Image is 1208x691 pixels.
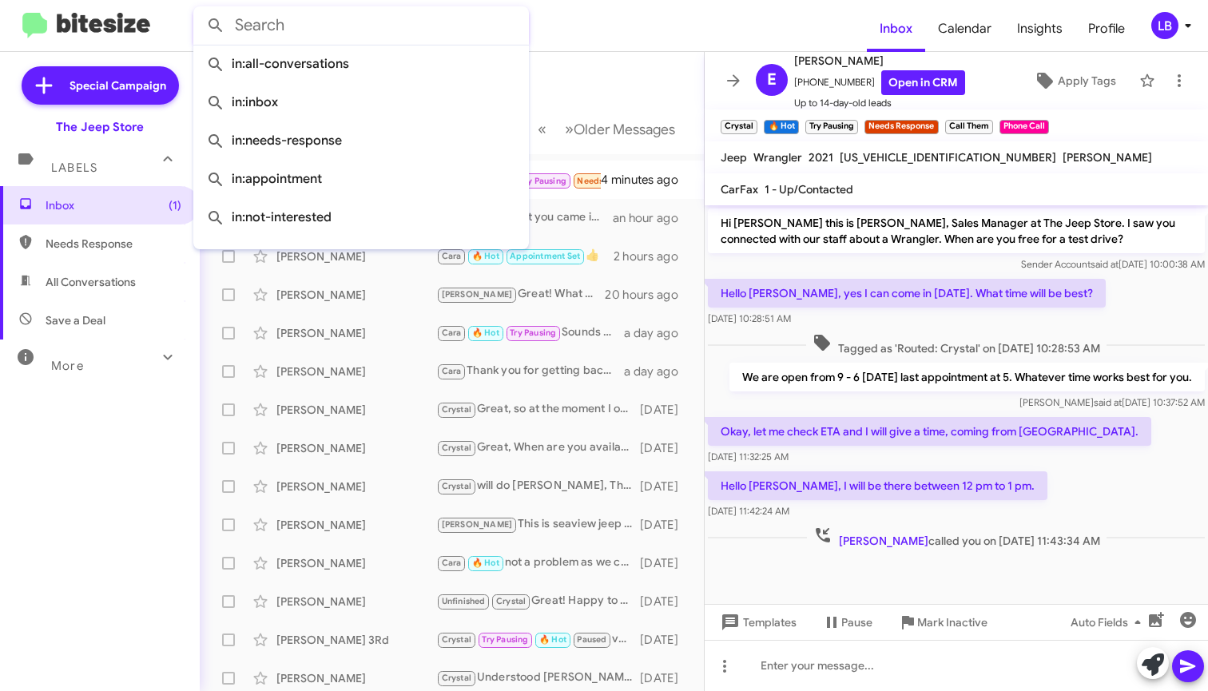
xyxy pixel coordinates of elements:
div: Understood [PERSON_NAME] thank you for the update. should that become available in the near futur... [436,669,640,687]
span: Inbox [46,197,181,213]
span: Special Campaign [70,77,166,93]
small: Call Them [945,120,993,134]
span: All Conversations [46,274,136,290]
div: 4 minutes ago [601,172,691,188]
button: Apply Tags [1017,66,1131,95]
span: 🔥 Hot [472,328,499,338]
span: Older Messages [574,121,675,138]
span: Cara [442,328,462,338]
span: Crystal [442,634,471,645]
div: [PERSON_NAME] [276,287,436,303]
span: Auto Fields [1071,608,1147,637]
div: Great! Happy to help [PERSON_NAME], with a vehicle a bit older and higher mileage we would really... [436,592,640,610]
span: Jeep [721,150,747,165]
div: Great! What day this week works for a visit with it? [436,285,605,304]
span: Save a Deal [46,312,105,328]
span: in:inbox [206,83,516,121]
button: Mark Inactive [885,608,1000,637]
div: an hour ago [613,210,691,226]
span: Wrangler [753,150,802,165]
div: [DATE] [640,517,691,533]
span: Templates [717,608,797,637]
span: » [565,119,574,139]
div: Thank you for getting back to me. I will update my records. [436,362,624,380]
a: Open in CRM [881,70,965,95]
div: Great, so at the moment I only have one used one. it's a 2022 cherokee limited in the color white... [436,400,640,419]
span: Up to 14-day-old leads [794,95,965,111]
div: a day ago [624,363,691,379]
span: in:all-conversations [206,45,516,83]
small: Try Pausing [805,120,858,134]
button: Auto Fields [1058,608,1160,637]
input: Search [193,6,529,45]
span: [DATE] 10:28:51 AM [708,312,791,324]
span: Crystal [442,404,471,415]
div: [DATE] [640,555,691,571]
a: Inbox [867,6,925,52]
span: Try Pausing [510,328,556,338]
span: in:not-interested [206,198,516,236]
span: Crystal [442,673,471,683]
span: 🔥 Hot [539,634,566,645]
span: E [767,67,777,93]
span: [DATE] 11:42:24 AM [708,505,789,517]
span: Crystal [496,596,526,606]
span: Unfinished [442,596,486,606]
span: « [538,119,546,139]
span: [PERSON_NAME] [DATE] 10:37:52 AM [1019,396,1205,408]
span: Cara [442,558,462,568]
button: Previous [528,113,556,145]
div: [PERSON_NAME] [276,325,436,341]
div: [PERSON_NAME] [276,440,436,456]
span: in:sold-verified [206,236,516,275]
span: Needs Response [577,176,645,186]
div: Sounds good [436,324,624,342]
span: Try Pausing [520,176,566,186]
span: 1 - Up/Contacted [765,182,853,197]
div: [DATE] [640,479,691,494]
span: Crystal [442,481,471,491]
span: Pause [841,608,872,637]
small: Phone Call [999,120,1049,134]
a: Special Campaign [22,66,179,105]
div: [PERSON_NAME] [276,670,436,686]
span: Cara [442,366,462,376]
span: Apply Tags [1058,66,1116,95]
div: a day ago [624,325,691,341]
p: Hello [PERSON_NAME], yes I can come in [DATE]. What time will be best? [708,279,1106,308]
div: LB [1151,12,1178,39]
div: 2 hours ago [614,248,691,264]
p: Hello [PERSON_NAME], I will be there between 12 pm to 1 pm. [708,471,1047,500]
div: [PERSON_NAME] [276,402,436,418]
div: [PERSON_NAME] [276,248,436,264]
small: Crystal [721,120,757,134]
a: Profile [1075,6,1138,52]
span: [DATE] 11:32:25 AM [708,451,789,463]
p: We are open from 9 - 6 [DATE] last appointment at 5. Whatever time works best for you. [729,363,1205,391]
span: 2021 [809,150,833,165]
span: 🔥 Hot [472,251,499,261]
span: [PERSON_NAME] [442,519,513,530]
div: [PERSON_NAME] [276,363,436,379]
button: LB [1138,12,1190,39]
div: will do [PERSON_NAME], Thank you very much. [436,477,640,495]
span: More [51,359,84,373]
a: Insights [1004,6,1075,52]
div: not a problem as we currently have both. see you [DATE]! [436,554,640,572]
span: Mark Inactive [917,608,987,637]
div: [PERSON_NAME] 3Rd [276,632,436,648]
span: Crystal [442,443,471,453]
div: Great, When are you available to bring it in so that we can further discuss your options ? it wou... [436,439,640,457]
div: very welcome [436,630,640,649]
span: Labels [51,161,97,175]
div: [PERSON_NAME] [276,555,436,571]
div: [DATE] [640,402,691,418]
span: Paused [577,634,606,645]
span: [PERSON_NAME] [442,289,513,300]
span: (1) [169,197,181,213]
span: CarFax [721,182,758,197]
span: 🔥 Hot [472,558,499,568]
